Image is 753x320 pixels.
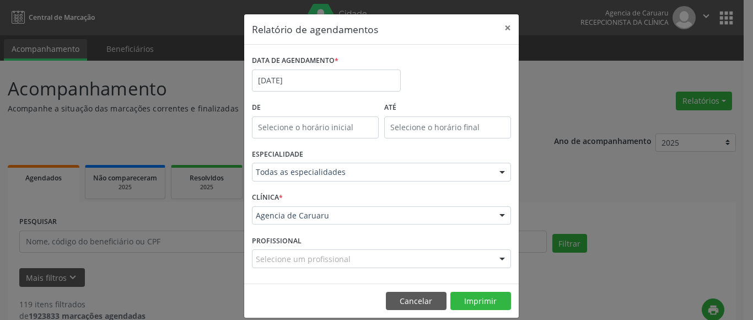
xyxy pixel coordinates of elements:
[386,292,447,311] button: Cancelar
[497,14,519,41] button: Close
[384,116,511,138] input: Selecione o horário final
[256,167,488,178] span: Todas as especialidades
[252,52,338,70] label: DATA DE AGENDAMENTO
[252,70,401,92] input: Selecione uma data ou intervalo
[252,116,379,138] input: Selecione o horário inicial
[252,22,378,36] h5: Relatório de agendamentos
[252,232,302,249] label: PROFISSIONAL
[256,253,351,265] span: Selecione um profissional
[252,146,303,163] label: ESPECIALIDADE
[384,99,511,116] label: ATÉ
[252,189,283,206] label: CLÍNICA
[252,99,379,116] label: De
[450,292,511,311] button: Imprimir
[256,210,488,221] span: Agencia de Caruaru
